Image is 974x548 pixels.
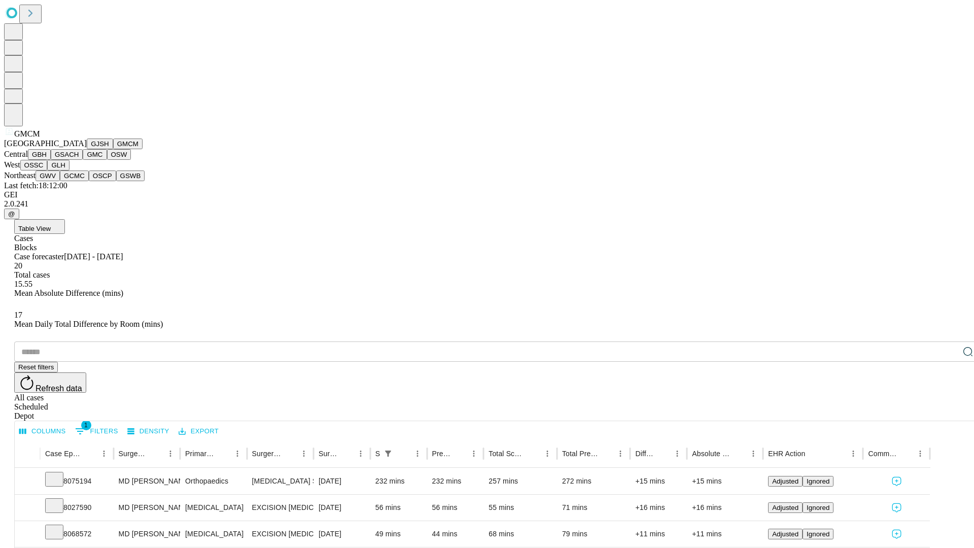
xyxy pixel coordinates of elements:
button: Reset filters [14,362,58,372]
button: Menu [746,447,760,461]
button: GCMC [60,170,89,181]
div: +16 mins [692,495,758,521]
span: Adjusted [772,504,798,511]
div: Primary Service [185,450,215,458]
span: GMCM [14,129,40,138]
button: Menu [297,447,311,461]
div: Total Scheduled Duration [489,450,525,458]
span: Adjusted [772,477,798,485]
div: 49 mins [375,521,422,547]
div: +15 mins [635,468,682,494]
div: Case Epic Id [45,450,82,458]
div: EXCISION [MEDICAL_DATA] LESION EXCEPT [MEDICAL_DATA] TRUNK ETC 3.1 TO 4 CM [252,495,308,521]
button: Menu [467,447,481,461]
div: 8075194 [45,468,109,494]
span: Mean Absolute Difference (mins) [14,289,123,297]
button: Menu [613,447,628,461]
div: Total Predicted Duration [562,450,599,458]
button: Show filters [73,423,121,439]
span: Adjusted [772,530,798,538]
div: 272 mins [562,468,625,494]
button: GJSH [87,139,113,149]
div: [MEDICAL_DATA] [185,495,241,521]
button: Sort [83,447,97,461]
span: 1 [81,420,91,430]
div: Orthopaedics [185,468,241,494]
div: MD [PERSON_NAME] [PERSON_NAME] [119,495,175,521]
button: Table View [14,219,65,234]
button: Ignored [803,476,833,487]
div: Surgeon Name [119,450,148,458]
span: [GEOGRAPHIC_DATA] [4,139,87,148]
button: Menu [670,447,684,461]
button: OSSC [20,160,48,170]
div: EHR Action [768,450,805,458]
button: Adjusted [768,476,803,487]
span: Total cases [14,270,50,279]
div: 68 mins [489,521,552,547]
button: Select columns [17,424,68,439]
span: 15.55 [14,280,32,288]
button: Menu [354,447,368,461]
button: Sort [806,447,820,461]
button: Density [125,424,172,439]
button: GLH [47,160,69,170]
span: West [4,160,20,169]
button: Sort [339,447,354,461]
button: GWV [36,170,60,181]
button: Export [176,424,221,439]
button: Sort [283,447,297,461]
div: +16 mins [635,495,682,521]
button: Expand [20,499,35,517]
span: Reset filters [18,363,54,371]
span: 17 [14,311,22,319]
div: [MEDICAL_DATA] [185,521,241,547]
div: Surgery Date [319,450,338,458]
button: Sort [656,447,670,461]
div: 2.0.241 [4,199,970,209]
div: +11 mins [692,521,758,547]
div: [DATE] [319,521,365,547]
span: Ignored [807,530,829,538]
button: Sort [599,447,613,461]
span: Ignored [807,477,829,485]
button: Menu [163,447,178,461]
button: Sort [732,447,746,461]
div: EXCISION [MEDICAL_DATA] LESION EXCEPT [MEDICAL_DATA] TRUNK ETC 3.1 TO 4 CM [252,521,308,547]
button: Menu [410,447,425,461]
span: Northeast [4,171,36,180]
span: Last fetch: 18:12:00 [4,181,67,190]
div: [DATE] [319,495,365,521]
div: 257 mins [489,468,552,494]
span: Refresh data [36,384,82,393]
button: GSACH [51,149,83,160]
span: Ignored [807,504,829,511]
div: 232 mins [432,468,479,494]
div: +15 mins [692,468,758,494]
div: 56 mins [375,495,422,521]
button: OSW [107,149,131,160]
button: Ignored [803,529,833,539]
div: 8027590 [45,495,109,521]
div: 1 active filter [381,447,395,461]
div: MD [PERSON_NAME] [PERSON_NAME] [119,468,175,494]
div: Surgery Name [252,450,282,458]
div: GEI [4,190,970,199]
div: Predicted In Room Duration [432,450,452,458]
button: @ [4,209,19,219]
button: GSWB [116,170,145,181]
div: 71 mins [562,495,625,521]
div: Comments [868,450,897,458]
button: GMC [83,149,107,160]
button: Refresh data [14,372,86,393]
button: Sort [526,447,540,461]
span: [DATE] - [DATE] [64,252,123,261]
button: Menu [540,447,554,461]
button: Menu [97,447,111,461]
button: Ignored [803,502,833,513]
span: Central [4,150,28,158]
span: 20 [14,261,22,270]
button: Adjusted [768,529,803,539]
span: Table View [18,225,51,232]
button: GMCM [113,139,143,149]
